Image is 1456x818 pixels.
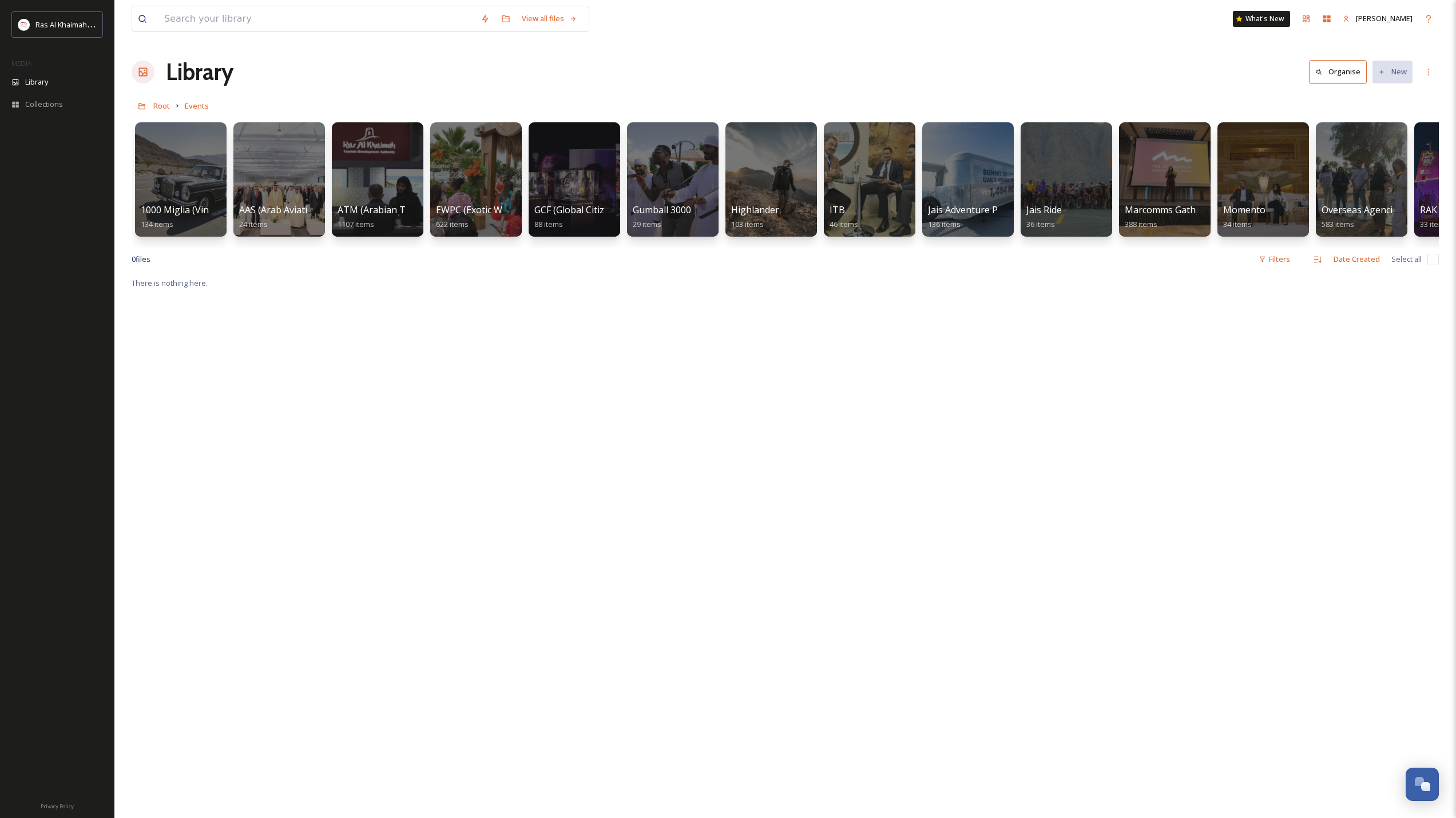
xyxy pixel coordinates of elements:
[534,205,648,229] a: GCF (Global Citizen Forum)88 items
[239,219,268,229] span: 24 items
[25,99,63,110] span: Collections
[338,205,463,229] a: ATM (Arabian Travel Market)1107 items
[1337,7,1418,30] a: [PERSON_NAME]
[731,219,764,229] span: 103 items
[830,205,858,229] a: ITB46 items
[166,55,233,89] a: Library
[1391,254,1422,265] span: Select all
[534,203,648,216] span: GCF (Global Citizen Forum)
[534,219,563,229] span: 88 items
[516,7,583,30] a: View all files
[928,219,961,229] span: 136 items
[338,219,374,229] span: 1107 items
[239,205,356,229] a: AAS (Arab Aviation Summit)24 items
[1356,13,1413,23] span: [PERSON_NAME]
[1420,219,1449,229] span: 33 items
[1223,219,1252,229] span: 34 items
[41,803,74,810] span: Privacy Policy
[25,77,48,87] span: Library
[1026,219,1055,229] span: 36 items
[11,59,31,67] span: MEDIA
[436,205,627,229] a: EWPC (Exotic Wedding Planning Conference)622 items
[633,203,691,216] span: Gumball 3000
[153,99,170,113] a: Root
[1309,60,1367,83] button: Organise
[1125,205,1219,229] a: Marcomms Gathering388 items
[633,205,691,229] a: Gumball 300029 items
[338,203,463,216] span: ATM (Arabian Travel Market)
[731,205,779,229] a: Highlander103 items
[928,205,1076,229] a: Jais Adventure Peak Opening 2018136 items
[18,19,30,30] img: Logo_RAKTDA_RGB-01.png
[436,203,627,216] span: EWPC (Exotic Wedding Planning Conference)
[35,19,197,30] span: Ras Al Khaimah Tourism Development Authority
[436,219,469,229] span: 622 items
[1328,248,1386,270] div: Date Created
[141,205,279,229] a: 1000 Miglia (Vintage Cars Event)134 items
[1406,768,1439,801] button: Open Chat
[1026,205,1062,229] a: Jais Ride36 items
[41,799,74,812] a: Privacy Policy
[928,203,1076,216] span: Jais Adventure Peak Opening 2018
[1253,248,1296,270] div: Filters
[1125,203,1219,216] span: Marcomms Gathering
[185,99,209,113] a: Events
[153,101,170,111] span: Root
[1026,203,1062,216] span: Jais Ride
[1233,11,1290,27] a: What's New
[1223,203,1265,216] span: Momento
[731,203,779,216] span: Highlander
[633,219,661,229] span: 29 items
[830,219,858,229] span: 46 items
[132,278,208,288] span: There is nothing here.
[1223,205,1265,229] a: Momento34 items
[141,219,173,229] span: 134 items
[185,101,209,111] span: Events
[158,6,475,31] input: Search your library
[141,203,279,216] span: 1000 Miglia (Vintage Cars Event)
[1322,219,1354,229] span: 583 items
[1125,219,1157,229] span: 388 items
[1372,61,1413,83] button: New
[132,254,150,265] span: 0 file s
[239,203,356,216] span: AAS (Arab Aviation Summit)
[830,203,845,216] span: ITB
